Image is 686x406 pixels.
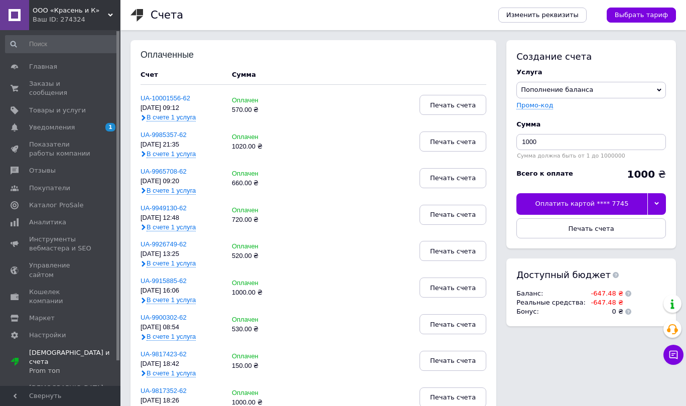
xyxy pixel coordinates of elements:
div: [DATE] 09:20 [141,178,222,185]
b: 1000 [627,168,655,180]
div: 530.00 ₴ [232,326,287,333]
td: Реальные средства : [516,298,586,307]
div: [DATE] 16:06 [141,287,222,295]
button: Печать счета [420,241,486,261]
span: Покупатели [29,184,70,193]
div: 570.00 ₴ [232,106,287,114]
div: Оплачен [232,243,287,250]
a: UA-9926749-62 [141,240,187,248]
span: В счете 1 услуга [147,369,196,377]
div: [DATE] 12:48 [141,214,222,222]
span: Маркет [29,314,55,323]
span: ООО «Красень и К» [33,6,108,15]
div: 720.00 ₴ [232,216,287,224]
button: Чат с покупателем [663,345,683,365]
span: Доступный бюджет [516,268,611,281]
div: [DATE] 21:35 [141,141,222,149]
div: Сумма [232,70,256,79]
div: [DATE] 08:54 [141,324,222,331]
div: Счет [141,70,222,79]
div: 150.00 ₴ [232,362,287,370]
div: Оплачен [232,280,287,287]
td: -647.48 ₴ [586,289,623,298]
span: Печать счета [569,225,614,232]
span: Печать счета [430,393,476,401]
a: UA-10001556-62 [141,94,190,102]
div: [DATE] 18:26 [141,397,222,404]
a: UA-9965708-62 [141,168,187,175]
button: Печать счета [420,95,486,115]
span: Показатели работы компании [29,140,93,158]
div: Услуга [516,68,666,77]
div: 520.00 ₴ [232,252,287,260]
span: В счете 1 услуга [147,333,196,341]
span: 1 [105,123,115,131]
a: UA-9985357-62 [141,131,187,139]
div: Оплачен [232,207,287,214]
a: Изменить реквизиты [498,8,587,23]
span: Печать счета [430,357,476,364]
span: Печать счета [430,174,476,182]
span: Печать счета [430,101,476,109]
input: Поиск [5,35,118,53]
span: Товары и услуги [29,106,86,115]
button: Печать счета [420,278,486,298]
span: [DEMOGRAPHIC_DATA] [29,383,103,392]
input: Введите сумму [516,134,666,150]
a: UA-9915885-62 [141,277,187,285]
button: Печать счета [420,168,486,188]
div: Prom топ [29,366,120,375]
div: Всего к оплате [516,169,573,178]
span: В счете 1 услуга [147,150,196,158]
div: Сумма [516,120,666,129]
span: Печать счета [430,211,476,218]
span: Выбрать тариф [615,11,668,20]
td: Баланс : [516,289,586,298]
a: UA-9949130-62 [141,204,187,212]
span: Настройки [29,331,66,340]
span: Печать счета [430,138,476,146]
span: Печать счета [430,284,476,292]
span: Печать счета [430,247,476,255]
div: Ваш ID: 274324 [33,15,120,24]
label: Промо-код [516,101,553,109]
div: Оплачен [232,97,287,104]
td: 0 ₴ [586,307,623,316]
button: Печать счета [516,218,666,238]
div: Оплатить картой **** 7745 [516,193,647,214]
span: Аналитика [29,218,66,227]
div: [DATE] 18:42 [141,360,222,368]
span: Печать счета [430,321,476,328]
button: Печать счета [420,351,486,371]
span: В счете 1 услуга [147,113,196,121]
span: [DEMOGRAPHIC_DATA] и счета [29,348,120,376]
div: 1000.00 ₴ [232,289,287,297]
span: Инструменты вебмастера и SEO [29,235,93,253]
div: [DATE] 13:25 [141,250,222,258]
div: Оплачен [232,133,287,141]
span: В счете 1 услуга [147,223,196,231]
button: Печать счета [420,131,486,152]
span: Уведомления [29,123,75,132]
a: UA-9817423-62 [141,350,187,358]
td: Бонус : [516,307,586,316]
div: Сумма должна быть от 1 до 1000000 [516,153,666,159]
span: В счете 1 услуга [147,259,196,267]
span: Пополнение баланса [521,86,593,93]
button: Печать счета [420,205,486,225]
a: UA-9900302-62 [141,314,187,321]
div: [DATE] 09:12 [141,104,222,112]
h1: Счета [151,9,183,21]
span: Заказы и сообщения [29,79,93,97]
div: 660.00 ₴ [232,180,287,187]
div: Создание счета [516,50,666,63]
div: Оплаченные [141,50,206,60]
span: Кошелек компании [29,288,93,306]
div: Оплачен [232,353,287,360]
span: Каталог ProSale [29,201,83,210]
div: Оплачен [232,170,287,178]
div: Оплачен [232,316,287,324]
span: Управление сайтом [29,261,93,279]
div: 1020.00 ₴ [232,143,287,151]
a: UA-9817352-62 [141,387,187,394]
